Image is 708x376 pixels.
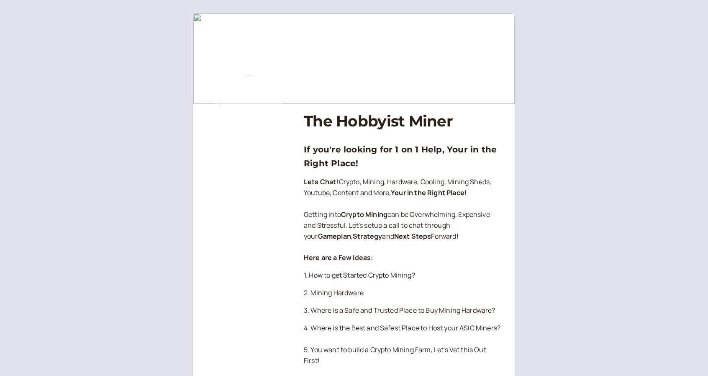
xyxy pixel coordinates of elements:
p: 2. Mining Hardware [304,288,501,299]
strong: Strategy [353,232,382,241]
strong: Your in the Right Place! [391,188,467,197]
h1: The Hobbyist Miner [304,112,501,130]
p: 3. Where is a Safe and Trusted Place to Buy Mining Hardware? [304,305,501,316]
strong: Crypto Mining [341,210,387,219]
h3: If you're looking for 1 on 1 Help, Your in the Right Place! [304,143,501,170]
p: Crypto, Mining, Hardware, Cooling, Mining Sheds, Youtube, Content and More, Getting into can be O... [304,177,501,263]
p: 1. How to get Started Crypto Mining? [304,270,501,281]
strong: Here are a Few Ideas: [304,253,373,262]
strong: Lets Chat! [304,177,339,186]
strong: Gameplan [318,232,351,241]
strong: Next Steps [394,232,431,241]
